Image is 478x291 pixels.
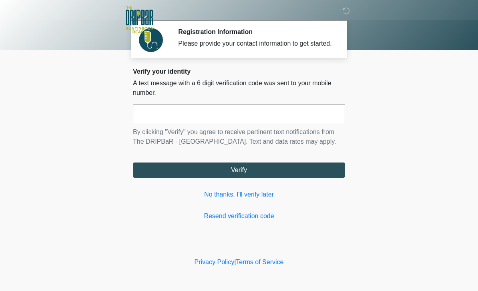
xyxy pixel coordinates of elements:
[178,39,333,48] div: Please provide your contact information to get started.
[133,163,345,178] button: Verify
[133,78,345,98] p: A text message with a 6 digit verification code was sent to your mobile number.
[133,211,345,221] a: Resend verification code
[234,259,236,265] a: |
[139,28,163,52] img: Agent Avatar
[125,6,153,34] img: The DRIPBaR - Huntington Beach Logo
[195,259,235,265] a: Privacy Policy
[133,127,345,147] p: By clicking "Verify" you agree to receive pertinent text notifications from The DRIPBaR - [GEOGRA...
[133,68,345,75] h2: Verify your identity
[236,259,283,265] a: Terms of Service
[133,190,345,199] a: No thanks, I'll verify later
